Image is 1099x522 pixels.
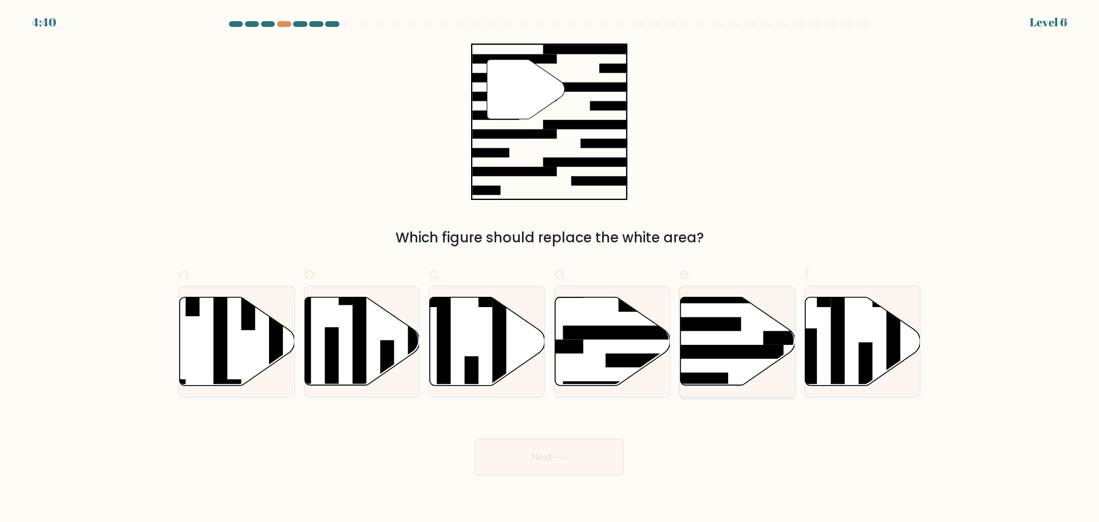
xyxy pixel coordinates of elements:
[487,60,565,119] g: "
[679,262,692,285] span: e.
[32,14,56,31] div: 4:40
[304,262,318,285] span: b.
[1030,14,1067,31] div: Level 6
[185,227,914,248] div: Which figure should replace the white area?
[475,439,624,476] button: Next
[429,262,441,285] span: c.
[179,262,192,285] span: a.
[804,262,812,285] span: f.
[554,262,568,285] span: d.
